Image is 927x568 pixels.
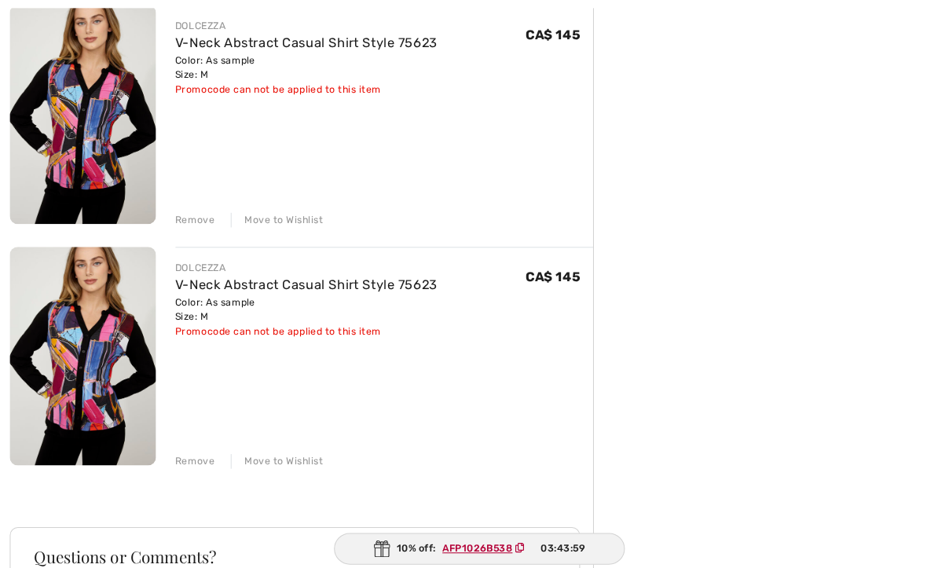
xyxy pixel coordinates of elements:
div: 10% off: [323,515,604,546]
ins: AFP1026B538 [428,525,496,536]
div: Color: As sample Size: M [170,51,423,79]
div: Color: As sample Size: M [170,285,423,313]
span: 03:43:59 [522,523,565,537]
span: CA$ 145 [508,26,561,41]
div: Move to Wishlist [223,206,313,220]
div: Remove [170,206,208,220]
div: Remove [170,439,208,453]
a: V-Neck Abstract Casual Shirt Style 75623 [170,268,423,283]
div: DOLCEZZA [170,18,423,32]
img: V-Neck Abstract Casual Shirt Style 75623 [9,5,151,216]
div: DOLCEZZA [170,252,423,266]
div: Promocode can not be applied to this item [170,79,423,93]
img: Gift.svg [361,522,377,539]
h3: Questions or Comments? [33,530,537,546]
div: Promocode can not be applied to this item [170,313,423,328]
span: CA$ 145 [508,260,561,275]
img: V-Neck Abstract Casual Shirt Style 75623 [9,239,151,450]
a: V-Neck Abstract Casual Shirt Style 75623 [170,34,423,49]
div: Move to Wishlist [223,439,313,453]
